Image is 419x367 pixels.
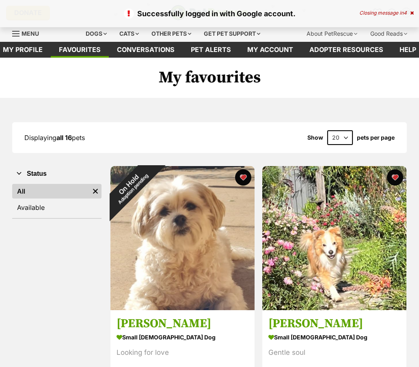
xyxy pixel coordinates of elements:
div: Good Reads [365,26,413,42]
div: Dogs [80,26,112,42]
a: Menu [12,26,45,40]
div: Other pets [146,26,197,42]
div: On Hold [95,151,166,222]
button: favourite [387,169,403,186]
button: Status [12,168,102,179]
a: All [12,184,89,199]
div: About PetRescue [301,26,363,42]
a: My account [239,42,301,58]
span: Displaying pets [24,134,85,142]
div: Gentle soul [268,347,400,358]
span: Menu [22,30,39,37]
img: Max Quinnell [262,166,406,310]
span: Adoption pending [117,173,149,205]
h3: [PERSON_NAME] [268,316,400,331]
strong: all 16 [56,134,72,142]
button: favourite [235,169,251,186]
img: Molly Quinnell [110,166,255,310]
a: Remove filter [89,184,102,199]
h3: [PERSON_NAME] [117,316,248,331]
div: Cats [114,26,145,42]
a: Pet alerts [183,42,239,58]
div: small [DEMOGRAPHIC_DATA] Dog [268,331,400,343]
a: On HoldAdoption pending [110,304,255,312]
div: Status [12,182,102,218]
div: Looking for love [117,347,248,358]
div: small [DEMOGRAPHIC_DATA] Dog [117,331,248,343]
a: conversations [109,42,183,58]
a: Available [12,200,102,215]
span: Show [307,134,323,141]
a: Favourites [51,42,109,58]
div: Get pet support [198,26,266,42]
a: Adopter resources [301,42,391,58]
label: pets per page [357,134,395,141]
